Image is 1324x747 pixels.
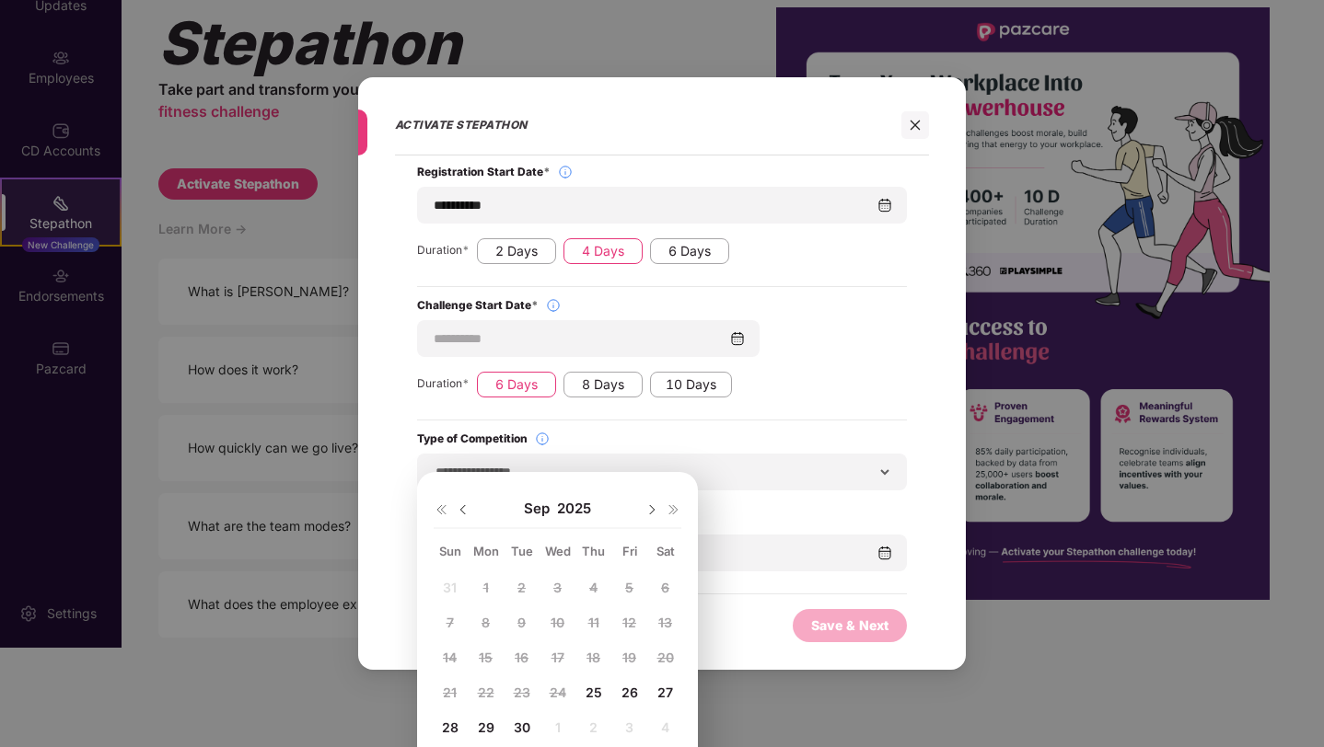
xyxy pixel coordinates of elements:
[650,372,732,397] div: 10 Days
[456,502,470,517] img: svg+xml;base64,PHN2ZyBpZD0iRHJvcGRvd24tMzJ4MzIiIHhtbG5zPSJodHRwOi8vd3d3LnczLm9yZy8yMDAwL3N2ZyIgd2...
[417,298,539,313] span: Challenge Start Date
[558,165,573,179] img: svg+xml;base64,PHN2ZyBpZD0iSW5mb18tXzMyeDMyIiBkYXRhLW5hbWU9IkluZm8gLSAzMngzMiIgeG1sbnM9Imh0dHA6Ly...
[395,96,885,155] div: activate stepathon
[877,198,892,213] img: svg+xml;base64,PHN2ZyBpZD0iQ2FsZW5kYXItMzJ4MzIiIHhtbG5zPSJodHRwOi8vd3d3LnczLm9yZy8yMDAwL3N2ZyIgd2...
[434,543,466,559] div: Sun
[477,372,556,397] div: 6 Days
[621,684,638,700] span: 26
[541,543,574,559] div: Wed
[730,331,745,346] img: svg+xml;base64,PHN2ZyBpZD0iQ2FsZW5kYXItMzJ4MzIiIHhtbG5zPSJodHRwOi8vd3d3LnczLm9yZy8yMDAwL3N2ZyIgd2...
[650,238,729,264] div: 6 Days
[514,719,530,735] span: 30
[524,500,557,518] span: Sep
[417,243,470,264] span: Duration
[909,119,922,132] span: close
[877,546,892,560] img: svg+xml;base64,PHN2ZyBpZD0iQ2FsZW5kYXItMzJ4MzIiIHhtbG5zPSJodHRwOi8vd3d3LnczLm9yZy8yMDAwL3N2ZyIgd2...
[417,376,470,397] span: Duration
[667,502,681,517] img: svg+xml;base64,PHN2ZyB4bWxucz0iaHR0cDovL3d3dy53My5vcmcvMjAwMC9zdmciIHdpZHRoPSIxNiIgaGVpZ2h0PSIxNi...
[434,502,448,517] img: svg+xml;base64,PHN2ZyB4bWxucz0iaHR0cDovL3d3dy53My5vcmcvMjAwMC9zdmciIHdpZHRoPSIxNiIgaGVpZ2h0PSIxNi...
[811,615,888,636] div: Save & Next
[563,238,643,264] div: 4 Days
[470,543,502,559] div: Mon
[577,543,610,559] div: Thu
[557,500,591,518] span: 2025
[613,543,645,559] div: Fri
[478,719,494,735] span: 29
[417,431,528,446] span: Type of Competition
[477,238,556,264] div: 2 Days
[546,298,561,313] img: svg+xml;base64,PHN2ZyBpZD0iSW5mb18tXzMyeDMyIiBkYXRhLW5hbWU9IkluZm8gLSAzMngzMiIgeG1sbnM9Imh0dHA6Ly...
[563,372,643,397] div: 8 Days
[505,543,538,559] div: Tue
[535,431,550,446] img: svg+xml;base64,PHN2ZyBpZD0iSW5mb18tXzMyeDMyIiBkYXRhLW5hbWU9IkluZm8gLSAzMngzMiIgeG1sbnM9Imh0dHA6Ly...
[645,502,659,517] img: svg+xml;base64,PHN2ZyBpZD0iRHJvcGRvd24tMzJ4MzIiIHhtbG5zPSJodHRwOi8vd3d3LnczLm9yZy8yMDAwL3N2ZyIgd2...
[586,684,602,700] span: 25
[649,543,681,559] div: Sat
[417,165,551,179] span: Registration Start Date
[657,684,673,700] span: 27
[442,719,459,735] span: 28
